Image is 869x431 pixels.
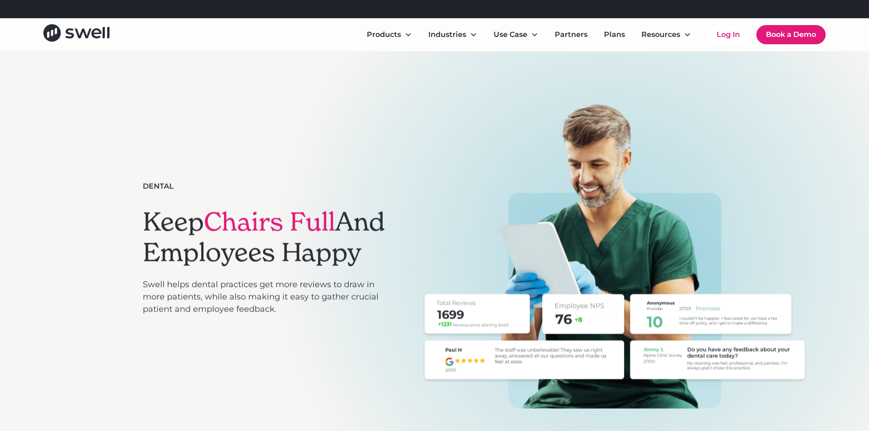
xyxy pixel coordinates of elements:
[547,26,595,44] a: Partners
[359,26,419,44] div: Products
[204,206,335,238] span: Chairs Full
[634,26,698,44] div: Resources
[420,103,809,409] img: A smiling dentist in green scrubs, looking at an iPad that shows some of the reviews that have be...
[641,29,680,40] div: Resources
[143,207,388,268] h1: Keep And Employees Happy
[708,26,749,44] a: Log In
[428,29,466,40] div: Industries
[367,29,401,40] div: Products
[143,279,388,316] p: Swell helps dental practices get more reviews to draw in more patients, while also making it easy...
[597,26,632,44] a: Plans
[421,26,484,44] div: Industries
[486,26,546,44] div: Use Case
[756,25,826,44] a: Book a Demo
[494,29,527,40] div: Use Case
[143,181,174,192] div: Dental
[43,24,109,45] a: home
